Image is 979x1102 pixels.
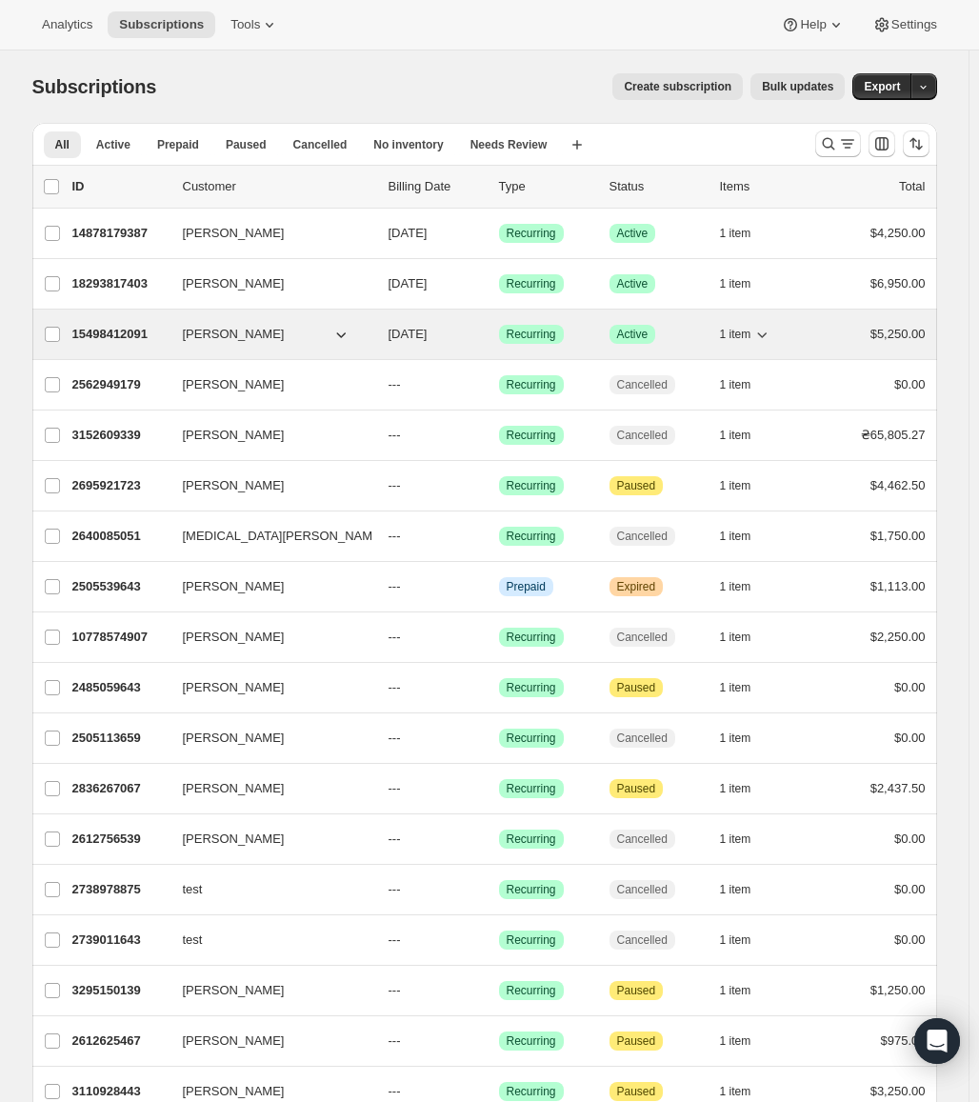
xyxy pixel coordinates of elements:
span: test [183,880,203,899]
div: 2836267067[PERSON_NAME]---SuccessRecurringAttentionPaused1 item$2,437.50 [72,775,926,802]
span: 1 item [720,428,751,443]
div: 2640085051[MEDICAL_DATA][PERSON_NAME]---SuccessRecurringCancelled1 item$1,750.00 [72,523,926,550]
span: 1 item [720,226,751,241]
button: Create new view [562,131,592,158]
div: 3295150139[PERSON_NAME]---SuccessRecurringAttentionPaused1 item$1,250.00 [72,977,926,1004]
button: 1 item [720,826,772,852]
span: Recurring [507,781,556,796]
span: Paused [617,1084,656,1099]
div: 2562949179[PERSON_NAME]---SuccessRecurringCancelled1 item$0.00 [72,371,926,398]
span: $5,250.00 [870,327,926,341]
span: Bulk updates [762,79,833,94]
span: Active [96,137,130,152]
span: Cancelled [617,932,668,948]
span: Recurring [507,377,556,392]
span: $2,437.50 [870,781,926,795]
div: 15498412091[PERSON_NAME][DATE]SuccessRecurringSuccessActive1 item$5,250.00 [72,321,926,348]
span: --- [389,1084,401,1098]
span: $0.00 [894,377,926,391]
button: 1 item [720,573,772,600]
span: 1 item [720,932,751,948]
div: Open Intercom Messenger [914,1018,960,1064]
div: 2612625467[PERSON_NAME]---SuccessRecurringAttentionPaused1 item$975.00 [72,1028,926,1054]
div: 2505539643[PERSON_NAME]---InfoPrepaidWarningExpired1 item$1,113.00 [72,573,926,600]
p: 18293817403 [72,274,168,293]
span: Recurring [507,478,556,493]
span: [DATE] [389,226,428,240]
span: [PERSON_NAME] [183,325,285,344]
span: Active [617,226,649,241]
button: Customize table column order and visibility [869,130,895,157]
button: [PERSON_NAME] [171,218,362,249]
span: Recurring [507,529,556,544]
div: 2485059643[PERSON_NAME]---SuccessRecurringAttentionPaused1 item$0.00 [72,674,926,701]
span: [DATE] [389,276,428,291]
span: test [183,931,203,950]
span: $1,250.00 [870,983,926,997]
p: 2505113659 [72,729,168,748]
span: [PERSON_NAME] [183,426,285,445]
p: Billing Date [389,177,484,196]
span: [DATE] [389,327,428,341]
span: Help [800,17,826,32]
button: 1 item [720,876,772,903]
span: [PERSON_NAME] [183,375,285,394]
button: [PERSON_NAME] [171,622,362,652]
span: --- [389,579,401,593]
span: 1 item [720,1084,751,1099]
button: Bulk updates [750,73,845,100]
span: --- [389,932,401,947]
span: 1 item [720,579,751,594]
p: 2695921723 [72,476,168,495]
button: [PERSON_NAME] [171,1026,362,1056]
span: 1 item [720,630,751,645]
div: 14878179387[PERSON_NAME][DATE]SuccessRecurringSuccessActive1 item$4,250.00 [72,220,926,247]
span: Subscriptions [119,17,204,32]
span: [PERSON_NAME] [183,224,285,243]
span: Recurring [507,630,556,645]
span: $0.00 [894,731,926,745]
button: [PERSON_NAME] [171,269,362,299]
span: --- [389,529,401,543]
span: Recurring [507,1084,556,1099]
span: [PERSON_NAME] [183,274,285,293]
span: ₴65,805.27 [861,428,926,442]
span: $4,462.50 [870,478,926,492]
button: [PERSON_NAME] [171,471,362,501]
div: 2612756539[PERSON_NAME]---SuccessRecurringCancelled1 item$0.00 [72,826,926,852]
span: $0.00 [894,832,926,846]
button: test [171,925,362,955]
span: [PERSON_NAME] [183,779,285,798]
button: Analytics [30,11,104,38]
span: Export [864,79,900,94]
span: --- [389,1033,401,1048]
span: $975.00 [881,1033,926,1048]
p: 15498412091 [72,325,168,344]
span: 1 item [720,478,751,493]
span: 1 item [720,276,751,291]
span: 1 item [720,529,751,544]
span: Cancelled [617,882,668,897]
p: Total [899,177,925,196]
p: 2562949179 [72,375,168,394]
span: Needs Review [470,137,548,152]
button: 1 item [720,220,772,247]
p: Status [609,177,705,196]
button: 1 item [720,977,772,1004]
button: Settings [861,11,949,38]
span: Paused [617,478,656,493]
span: Recurring [507,932,556,948]
span: Cancelled [293,137,348,152]
span: [PERSON_NAME] [183,830,285,849]
span: --- [389,882,401,896]
button: [PERSON_NAME] [171,571,362,602]
span: $0.00 [894,882,926,896]
button: 1 item [720,674,772,701]
button: [PERSON_NAME] [171,672,362,703]
span: Recurring [507,1033,556,1049]
button: Subscriptions [108,11,215,38]
div: 18293817403[PERSON_NAME][DATE]SuccessRecurringSuccessActive1 item$6,950.00 [72,270,926,297]
span: 1 item [720,882,751,897]
button: 1 item [720,523,772,550]
span: Cancelled [617,630,668,645]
